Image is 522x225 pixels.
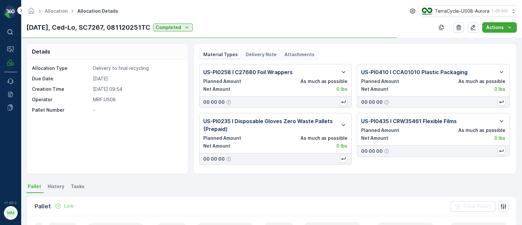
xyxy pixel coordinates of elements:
[361,78,399,85] p: Planned Amount
[64,203,73,209] p: Link
[482,22,517,33] button: Actions
[384,149,389,154] div: Help Tooltip Icon
[203,143,230,149] p: Net Amount
[336,86,347,92] p: 0 lbs
[203,99,225,105] p: 00 00 00
[284,51,315,58] p: Attachments
[203,51,238,58] p: Material Types
[93,96,181,103] p: MRF.US08
[6,208,16,218] div: MM
[93,86,181,92] p: [DATE] 09:54
[76,8,119,14] span: Allocation Details
[422,8,432,15] img: image_ci7OI47.png
[203,156,225,162] p: 00 00 00
[458,127,505,134] p: As much as possible
[300,78,347,85] p: As much as possible
[28,10,35,15] a: Homepage
[422,5,517,17] button: TerraCycle-US08-Aurora(-05:00)
[492,8,508,14] p: ( -05:00 )
[32,107,90,113] p: Pallet Number
[463,203,492,210] p: Clear Filters
[384,100,389,105] div: Help Tooltip Icon
[450,201,496,212] button: Clear Filters
[203,117,337,133] p: US-PI0235 I Disposable Gloves Zero Waste Pallets (Prepaid)
[93,107,181,113] p: -
[246,51,277,58] p: Delivery Note
[32,48,50,56] p: Details
[361,99,383,105] p: 00 00 00
[203,78,241,85] p: Planned Amount
[93,75,181,82] p: [DATE]
[361,127,399,134] p: Planned Amount
[361,117,457,125] p: US-PI0435 I CRW35461 Flexible Films
[458,78,505,85] p: As much as possible
[153,24,193,31] button: Completed
[93,65,181,72] p: Delivery to final recycling
[32,96,90,103] p: Operator
[336,143,347,149] p: 0 lbs
[226,100,231,105] div: Help Tooltip Icon
[361,68,468,76] p: US-PI0410 I CCA01010 Plastic Packaging
[4,5,17,18] img: logo
[26,23,150,32] p: [DATE], Ced-Lo, SC7267, 081120251TC
[4,206,17,220] button: MM
[32,65,90,72] p: Allocation Type
[361,86,388,92] p: Net Amount
[45,8,68,14] a: Allocation
[71,183,84,190] span: Tasks
[4,201,17,205] span: v 1.48.0
[203,68,293,76] p: US-PI0258 I C27680 Foil Wrappers
[300,135,347,141] p: As much as possible
[361,148,383,154] p: 00 00 00
[28,183,41,190] span: Pallet
[156,24,181,31] p: Completed
[32,75,90,82] p: Due Date
[494,86,505,92] p: 0 lbs
[361,135,388,141] p: Net Amount
[52,202,76,210] button: Link
[203,86,230,92] p: Net Amount
[486,24,504,31] p: Actions
[35,202,51,211] p: Pallet
[226,156,231,162] div: Help Tooltip Icon
[48,183,64,190] span: History
[203,135,241,141] p: Planned Amount
[494,135,505,141] p: 0 lbs
[435,8,489,14] p: TerraCycle-US08-Aurora
[32,86,90,92] p: Creation Time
